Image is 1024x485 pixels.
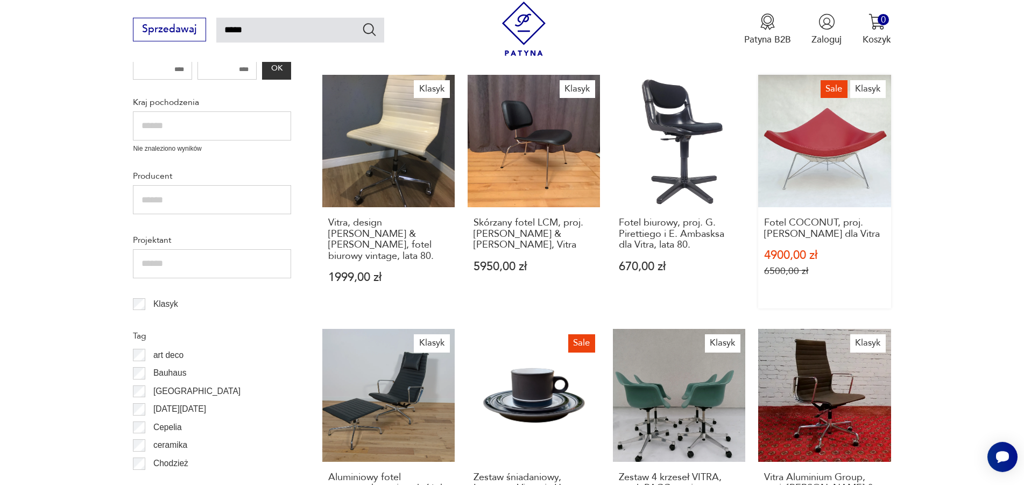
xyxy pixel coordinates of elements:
[744,13,791,46] button: Patyna B2B
[133,95,291,109] p: Kraj pochodzenia
[328,272,449,283] p: 1999,00 zł
[468,75,600,308] a: KlasykSkórzany fotel LCM, proj. Charles & Ray Eames, VitraSkórzany fotel LCM, proj. [PERSON_NAME]...
[362,22,377,37] button: Szukaj
[133,233,291,247] p: Projektant
[868,13,885,30] img: Ikona koszyka
[133,329,291,343] p: Tag
[619,261,740,272] p: 670,00 zł
[328,217,449,262] h3: Vitra, design [PERSON_NAME] & [PERSON_NAME], fotel biurowy vintage, lata 80.
[764,250,885,261] p: 4900,00 zł
[153,402,206,416] p: [DATE][DATE]
[474,261,595,272] p: 5950,00 zł
[133,26,206,34] a: Sprzedawaj
[153,456,188,470] p: Chodzież
[811,13,842,46] button: Zaloguj
[133,169,291,183] p: Producent
[153,384,241,398] p: [GEOGRAPHIC_DATA]
[322,75,455,308] a: KlasykVitra, design Charles & Ray Eames, fotel biurowy vintage, lata 80.Vitra, design [PERSON_NAM...
[759,13,776,30] img: Ikona medalu
[764,217,885,240] h3: Fotel COCONUT, proj. [PERSON_NAME] dla Vitra
[153,438,187,452] p: ceramika
[811,33,842,46] p: Zaloguj
[987,442,1018,472] iframe: Smartsupp widget button
[474,217,595,250] h3: Skórzany fotel LCM, proj. [PERSON_NAME] & [PERSON_NAME], Vitra
[613,75,745,308] a: Fotel biurowy, proj. G. Pirettiego i E. Ambasksa dla Vitra, lata 80.Fotel biurowy, proj. G. Piret...
[262,57,291,80] button: OK
[818,13,835,30] img: Ikonka użytkownika
[133,18,206,41] button: Sprzedawaj
[744,13,791,46] a: Ikona medaluPatyna B2B
[497,2,551,56] img: Patyna - sklep z meblami i dekoracjami vintage
[758,75,891,308] a: SaleKlasykFotel COCONUT, proj. George Nelson dla VitraFotel COCONUT, proj. [PERSON_NAME] dla Vitr...
[878,14,889,25] div: 0
[863,13,891,46] button: 0Koszyk
[153,348,183,362] p: art deco
[153,366,187,380] p: Bauhaus
[744,33,791,46] p: Patyna B2B
[764,265,885,277] p: 6500,00 zł
[133,144,291,154] p: Nie znaleziono wyników
[153,297,178,311] p: Klasyk
[153,420,182,434] p: Cepelia
[619,217,740,250] h3: Fotel biurowy, proj. G. Pirettiego i E. Ambasksa dla Vitra, lata 80.
[863,33,891,46] p: Koszyk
